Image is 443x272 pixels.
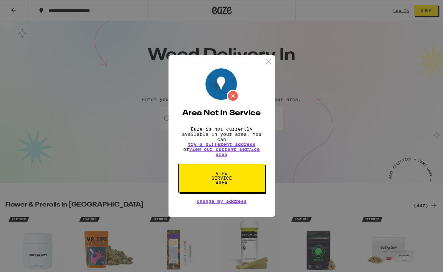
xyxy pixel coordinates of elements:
img: Location [205,68,239,102]
button: try a different address [188,142,256,147]
a: view our current service area [189,147,260,157]
button: View Service Area [178,164,265,192]
p: Eaze is not currently available in your area. You can or [178,126,265,157]
a: View Service Area [178,171,265,176]
h2: Area Not In Service [178,109,265,117]
span: View Service Area [205,171,239,185]
img: close.svg [264,58,273,66]
button: Change My Address [197,199,247,204]
span: Hi. Need any help? [4,5,47,10]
